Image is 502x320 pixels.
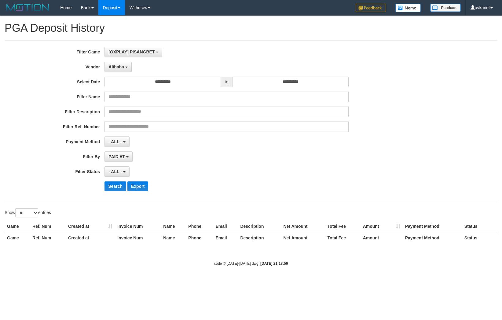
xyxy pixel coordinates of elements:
[115,232,161,243] th: Invoice Num
[361,221,403,232] th: Amount
[221,77,233,87] span: to
[5,3,51,12] img: MOTION_logo.png
[260,261,288,266] strong: [DATE] 21:18:56
[108,49,155,54] span: [OXPLAY] PISANGBET
[281,232,325,243] th: Net Amount
[186,221,213,232] th: Phone
[5,22,497,34] h1: PGA Deposit History
[104,166,129,177] button: - ALL -
[104,136,129,147] button: - ALL -
[66,232,115,243] th: Created at
[115,221,161,232] th: Invoice Num
[281,221,325,232] th: Net Amount
[325,221,361,232] th: Total Fee
[30,232,66,243] th: Ref. Num
[462,221,497,232] th: Status
[108,154,125,159] span: PAID AT
[104,62,131,72] button: Alibaba
[403,221,462,232] th: Payment Method
[238,221,281,232] th: Description
[108,139,122,144] span: - ALL -
[5,232,30,243] th: Game
[15,208,38,217] select: Showentries
[214,261,288,266] small: code © [DATE]-[DATE] dwg |
[161,221,186,232] th: Name
[186,232,213,243] th: Phone
[361,232,403,243] th: Amount
[104,151,132,162] button: PAID AT
[403,232,462,243] th: Payment Method
[104,47,162,57] button: [OXPLAY] PISANGBET
[325,232,361,243] th: Total Fee
[127,181,148,191] button: Export
[356,4,386,12] img: Feedback.jpg
[161,232,186,243] th: Name
[213,232,238,243] th: Email
[30,221,66,232] th: Ref. Num
[5,208,51,217] label: Show entries
[108,169,122,174] span: - ALL -
[213,221,238,232] th: Email
[104,181,126,191] button: Search
[5,221,30,232] th: Game
[395,4,421,12] img: Button%20Memo.svg
[108,64,124,69] span: Alibaba
[238,232,281,243] th: Description
[66,221,115,232] th: Created at
[430,4,461,12] img: panduan.png
[462,232,497,243] th: Status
